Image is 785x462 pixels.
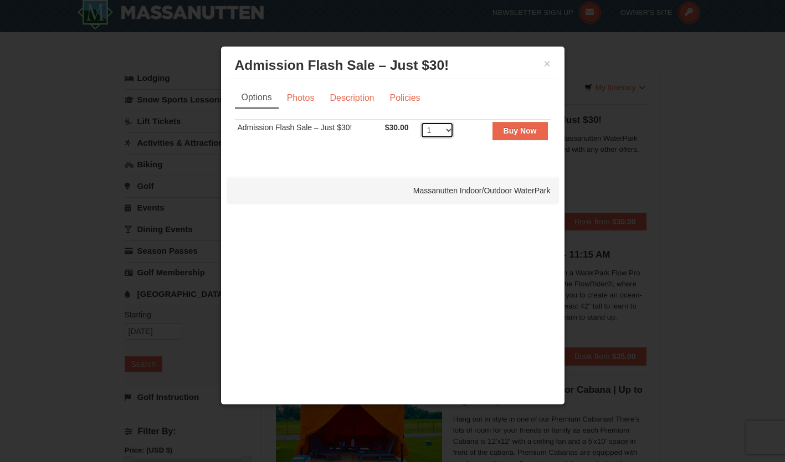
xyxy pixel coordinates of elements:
a: Options [235,88,279,109]
button: × [544,58,551,69]
span: $30.00 [385,123,409,132]
h3: Admission Flash Sale – Just $30! [235,57,551,74]
a: Policies [382,88,427,109]
strong: Buy Now [504,126,537,135]
button: Buy Now [492,122,548,140]
div: Massanutten Indoor/Outdoor WaterPark [227,177,559,204]
a: Photos [280,88,322,109]
td: Admission Flash Sale – Just $30! [235,120,382,147]
a: Description [322,88,381,109]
